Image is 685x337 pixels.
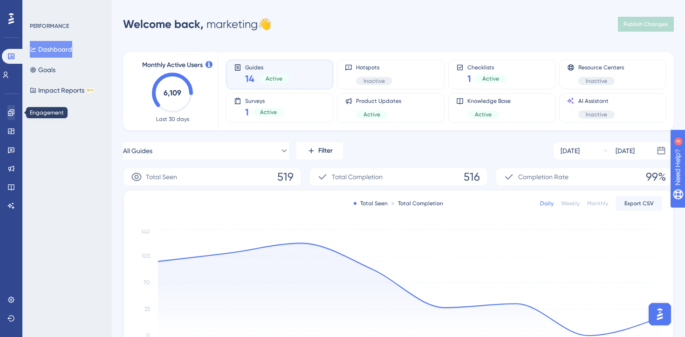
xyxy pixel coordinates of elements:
div: Monthly [587,200,608,207]
span: Export CSV [624,200,654,207]
span: 1 [245,106,249,119]
button: Impact ReportsBETA [30,82,95,99]
div: marketing 👋 [123,17,272,32]
span: Total Seen [146,171,177,182]
span: Product Updates [356,97,401,105]
span: Total Completion [332,171,383,182]
div: Weekly [561,200,580,207]
span: Active [482,75,499,82]
span: 14 [245,72,254,85]
button: All Guides [123,142,289,160]
span: Surveys [245,97,284,104]
div: Daily [540,200,554,207]
span: Active [266,75,282,82]
button: Goals [30,61,55,78]
button: Publish Changes [618,17,674,32]
div: 4 [65,5,68,12]
span: Resource Centers [578,64,624,71]
span: 516 [464,169,480,184]
span: Inactive [363,77,385,85]
iframe: UserGuiding AI Assistant Launcher [646,300,674,328]
span: Filter [318,145,333,156]
span: Active [475,111,492,118]
span: Last 30 days [156,115,189,123]
span: 99% [646,169,666,184]
tspan: 35 [144,306,150,312]
button: Dashboard [30,41,72,58]
span: 1 [467,72,471,85]
button: Filter [296,142,343,160]
span: Checklists [467,64,507,70]
div: [DATE] [616,145,635,156]
span: Knowledge Base [467,97,511,105]
tspan: 105 [142,253,150,259]
div: BETA [86,88,95,93]
span: Need Help? [22,2,58,13]
span: Active [260,108,277,116]
div: Total Completion [391,200,443,207]
text: 6,109 [164,88,181,97]
span: All Guides [123,145,152,156]
button: Export CSV [616,196,662,211]
span: Welcome back, [123,17,204,31]
span: Publish Changes [623,20,668,28]
span: Hotspots [356,64,392,71]
span: Monthly Active Users [142,60,203,71]
span: Active [363,111,380,118]
span: 519 [277,169,294,184]
div: PERFORMANCE [30,22,69,30]
tspan: 70 [144,279,150,286]
span: Completion Rate [518,171,569,182]
span: Inactive [586,111,607,118]
div: [DATE] [561,145,580,156]
span: Inactive [586,77,607,85]
tspan: 140 [141,229,150,235]
span: AI Assistant [578,97,615,105]
div: Total Seen [354,200,388,207]
span: Guides [245,64,290,70]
